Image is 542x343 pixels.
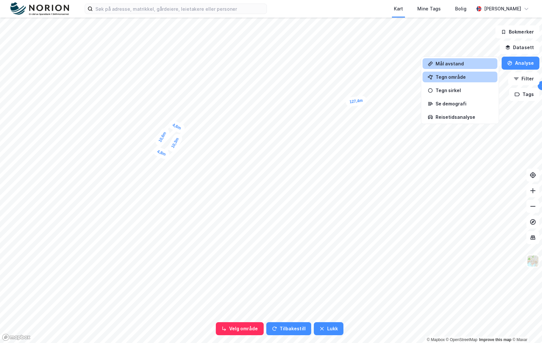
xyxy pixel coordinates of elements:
img: norion-logo.80e7a08dc31c2e691866.png [10,2,69,16]
a: Mapbox [427,337,445,342]
div: Tegn sirkel [436,88,492,93]
div: Map marker [167,132,184,153]
div: Tegn område [436,74,492,80]
button: Filter [508,72,539,85]
button: Analyse [502,57,539,70]
a: OpenStreetMap [446,337,478,342]
button: Datasett [500,41,539,54]
div: Map marker [152,145,171,160]
div: Kart [394,5,403,13]
div: Map marker [167,119,186,134]
div: Bolig [455,5,466,13]
img: Z [527,255,539,267]
iframe: Chat Widget [509,312,542,343]
div: Mål avstand [436,61,492,66]
div: Se demografi [436,101,492,106]
div: [PERSON_NAME] [484,5,521,13]
div: Mine Tags [417,5,441,13]
button: Tags [509,88,539,101]
div: Reisetidsanalyse [436,114,492,120]
input: Søk på adresse, matrikkel, gårdeiere, leietakere eller personer [93,4,267,14]
a: Mapbox homepage [2,334,31,341]
a: Improve this map [479,337,511,342]
button: Lukk [314,322,343,335]
button: Bokmerker [495,25,539,38]
button: Velg område [216,322,264,335]
div: Map marker [345,95,367,107]
button: Tilbakestill [266,322,311,335]
div: Map marker [154,127,171,147]
div: Kontrollprogram for chat [509,312,542,343]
